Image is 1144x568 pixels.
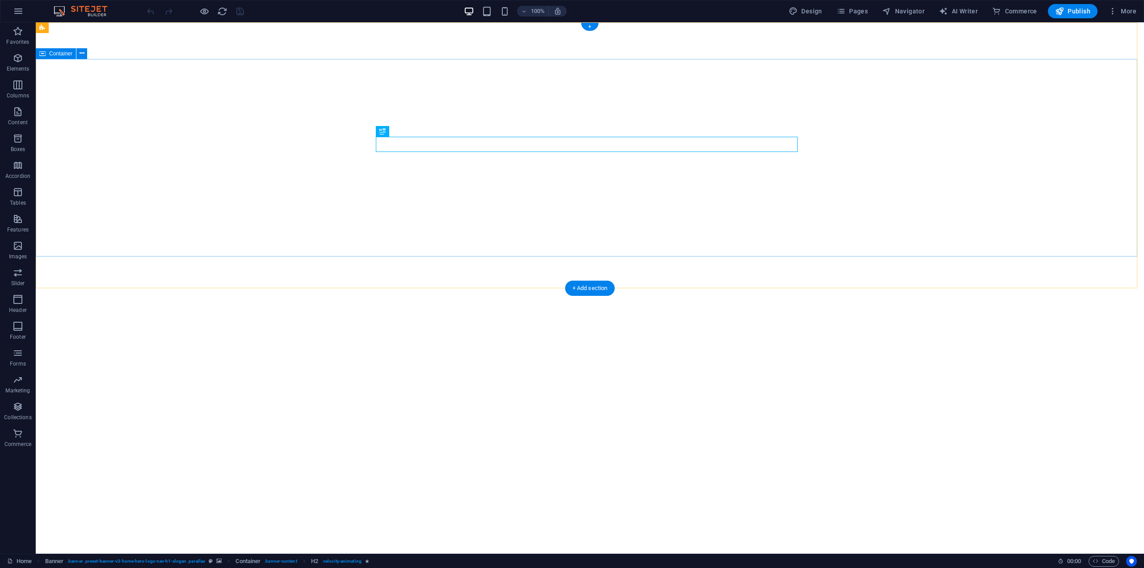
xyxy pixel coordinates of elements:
[833,4,871,18] button: Pages
[554,7,562,15] i: On resize automatically adjust zoom level to fit chosen device.
[837,7,868,16] span: Pages
[36,22,1144,554] iframe: To enrich screen reader interactions, please activate Accessibility in Grammarly extension settings
[49,51,72,56] span: Container
[785,4,826,18] div: Design (Ctrl+Alt+Y)
[1093,556,1115,567] span: Code
[311,556,318,567] span: Click to select. Double-click to edit
[530,6,545,17] h6: 100%
[9,253,27,260] p: Images
[264,556,297,567] span: . banner-content
[11,146,25,153] p: Boxes
[1048,4,1098,18] button: Publish
[565,281,615,296] div: + Add section
[7,226,29,233] p: Features
[7,65,29,72] p: Elements
[45,556,64,567] span: Click to select. Double-click to edit
[209,559,213,564] i: This element is a customizable preset
[5,173,30,180] p: Accordion
[7,92,29,99] p: Columns
[4,441,31,448] p: Commerce
[6,38,29,46] p: Favorites
[1055,7,1090,16] span: Publish
[9,307,27,314] p: Header
[1058,556,1081,567] h6: Session time
[217,6,227,17] i: Reload page
[10,199,26,206] p: Tables
[517,6,549,17] button: 100%
[988,4,1041,18] button: Commerce
[939,7,978,16] span: AI Writer
[8,119,28,126] p: Content
[4,414,31,421] p: Collections
[217,6,227,17] button: reload
[236,556,261,567] span: Click to select. Double-click to edit
[879,4,928,18] button: Navigator
[7,556,32,567] a: Click to cancel selection. Double-click to open Pages
[5,387,30,394] p: Marketing
[10,333,26,341] p: Footer
[365,559,369,564] i: Element contains an animation
[67,556,205,567] span: . banner .preset-banner-v3-home-hero-logo-nav-h1-slogan .parallax
[935,4,981,18] button: AI Writer
[10,360,26,367] p: Forms
[785,4,826,18] button: Design
[199,6,210,17] button: Click here to leave preview mode and continue editing
[1089,556,1119,567] button: Code
[1105,4,1140,18] button: More
[45,556,369,567] nav: breadcrumb
[216,559,222,564] i: This element contains a background
[1073,558,1075,564] span: :
[1067,556,1081,567] span: 00 00
[1108,7,1136,16] span: More
[789,7,822,16] span: Design
[581,23,598,31] div: +
[51,6,118,17] img: Editor Logo
[11,280,25,287] p: Slider
[322,556,362,567] span: . velocity-animating
[1126,556,1137,567] button: Usercentrics
[992,7,1037,16] span: Commerce
[882,7,925,16] span: Navigator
